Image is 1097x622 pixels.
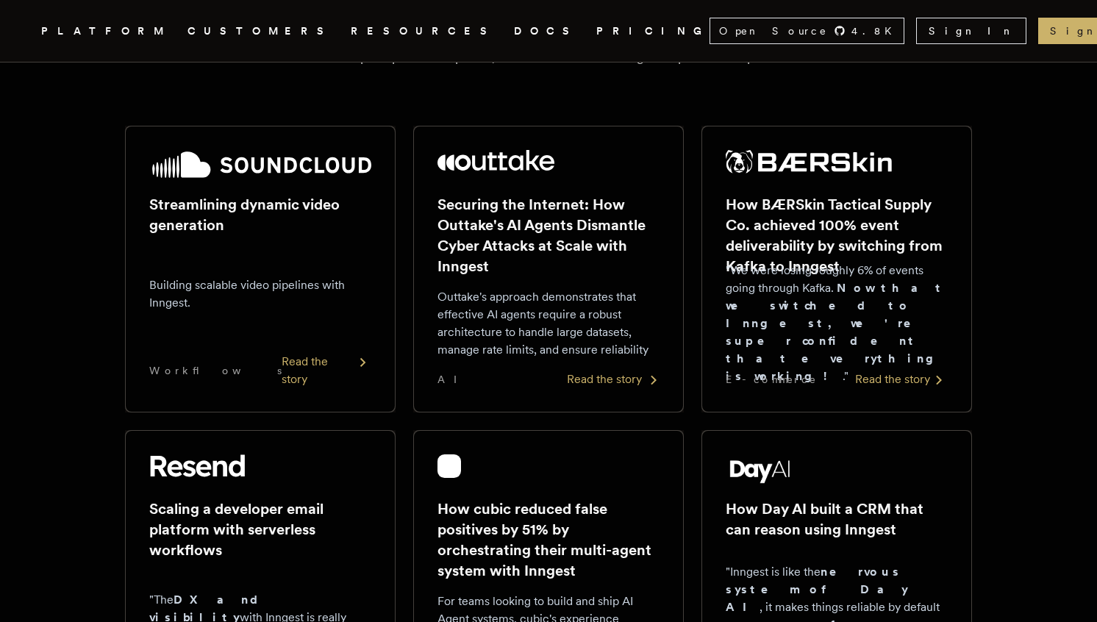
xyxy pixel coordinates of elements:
[437,498,660,581] h2: How cubic reduced false positives by 51% by orchestrating their multi-agent system with Inngest
[437,288,660,359] p: Outtake's approach demonstrates that effective AI agents require a robust architecture to handle ...
[149,363,282,378] span: Workflows
[726,454,795,484] img: Day AI
[916,18,1026,44] a: Sign In
[413,126,684,412] a: Outtake logoSecuring the Internet: How Outtake's AI Agents Dismantle Cyber Attacks at Scale with ...
[726,150,892,174] img: BÆRSkin Tactical Supply Co.
[514,22,579,40] a: DOCS
[149,454,245,478] img: Resend
[851,24,901,38] span: 4.8 K
[567,371,660,388] div: Read the story
[437,150,554,171] img: Outtake
[726,194,948,276] h2: How BÆRSkin Tactical Supply Co. achieved 100% event deliverability by switching from Kafka to Inn...
[437,454,461,478] img: cubic
[596,22,710,40] a: PRICING
[149,150,371,179] img: SoundCloud
[149,276,371,312] p: Building scalable video pipelines with Inngest.
[437,372,470,387] span: AI
[701,126,972,412] a: BÆRSkin Tactical Supply Co. logoHow BÆRSkin Tactical Supply Co. achieved 100% event deliverabilit...
[855,371,948,388] div: Read the story
[719,24,828,38] span: Open Source
[726,498,948,540] h2: How Day AI built a CRM that can reason using Inngest
[149,194,371,235] h2: Streamlining dynamic video generation
[351,22,496,40] button: RESOURCES
[726,372,817,387] span: E-commerce
[282,353,371,388] div: Read the story
[41,22,170,40] button: PLATFORM
[149,498,371,560] h2: Scaling a developer email platform with serverless workflows
[125,126,396,412] a: SoundCloud logoStreamlining dynamic video generationBuilding scalable video pipelines with Innges...
[437,194,660,276] h2: Securing the Internet: How Outtake's AI Agents Dismantle Cyber Attacks at Scale with Inngest
[726,565,908,614] strong: nervous system of Day AI
[726,262,948,385] p: "We were losing roughly 6% of events going through Kafka. ."
[187,22,333,40] a: CUSTOMERS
